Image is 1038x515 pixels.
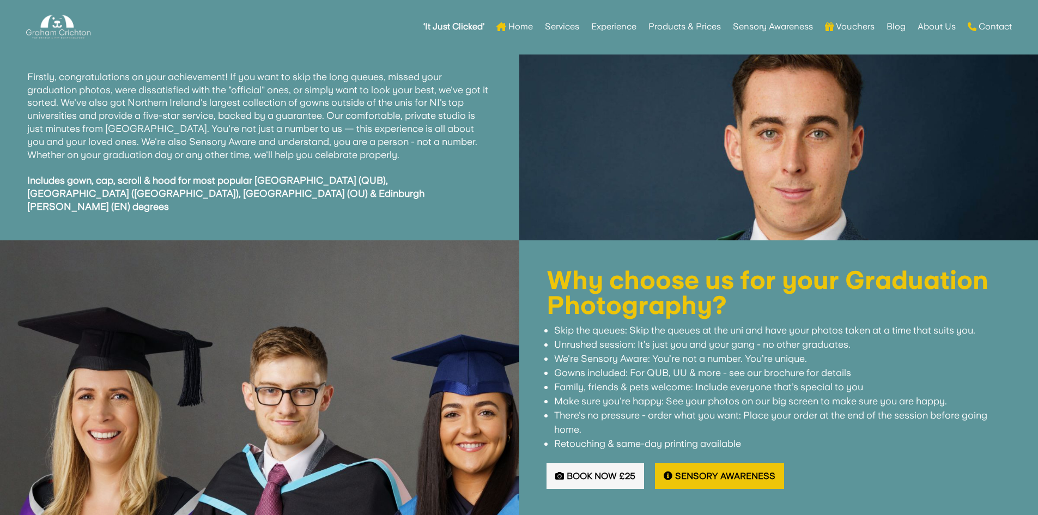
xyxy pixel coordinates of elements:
li: Gowns included: For QUB, UU & more - see our brochure for details [554,366,1011,380]
li: Family, friends & pets welcome: Include everyone that’s special to you [554,380,1011,394]
a: Book Now £25 [547,463,644,489]
a: Blog [887,5,906,48]
li: Skip the queues: Skip the queues at the uni and have your photos taken at a time that suits you. [554,323,1011,337]
h1: Why choose us for your Graduation Photography? [547,268,1011,323]
strong: ‘It Just Clicked’ [423,23,484,31]
li: There's no pressure - order what you want: Place your order at the end of the session before goin... [554,408,1011,437]
li: We're Sensory Aware: You’re not a number. You’re unique. [554,352,1011,366]
li: Make sure you're happy: See your photos on our big screen to make sure you are happy. [554,394,1011,408]
a: Vouchers [825,5,875,48]
li: Retouching & same-day printing available [554,437,1011,451]
a: Products & Prices [648,5,721,48]
a: Sensory Awareness [733,5,813,48]
a: Services [545,5,579,48]
a: About Us [918,5,956,48]
a: Home [496,5,533,48]
span: Firstly, congratulations on your achievement! If you want to skip the long queues, missed your gr... [27,71,488,212]
img: Graham Crichton Photography Logo - Graham Crichton - Belfast Family & Pet Photography Studio [26,12,90,42]
a: ‘It Just Clicked’ [423,5,484,48]
a: Experience [591,5,636,48]
li: Unrushed session: It’s just you and your gang - no other graduates. [554,337,1011,352]
strong: Includes gown, cap, scroll & hood for most popular [GEOGRAPHIC_DATA] (QUB), [GEOGRAPHIC_DATA] ([G... [27,174,424,212]
a: Sensory Awareness [655,463,784,489]
a: Contact [968,5,1012,48]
